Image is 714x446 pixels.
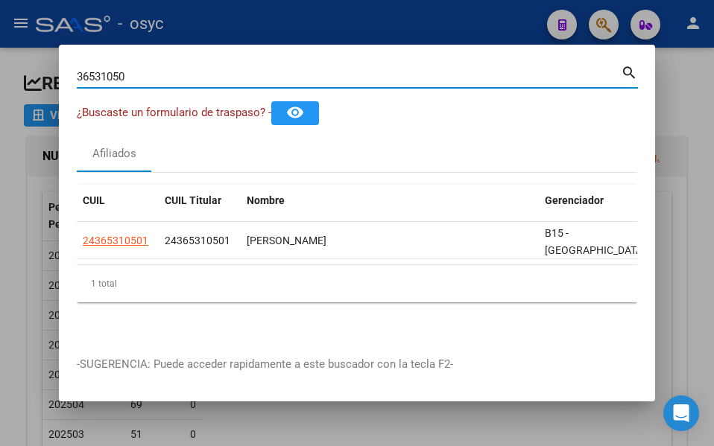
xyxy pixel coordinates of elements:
[247,194,285,206] span: Nombre
[83,235,148,246] span: 24365310501
[286,103,304,121] mat-icon: remove_red_eye
[165,235,230,246] span: 24365310501
[83,194,105,206] span: CUIL
[77,185,159,217] datatable-header-cell: CUIL
[545,227,645,256] span: B15 - [GEOGRAPHIC_DATA]
[663,395,699,431] div: Open Intercom Messenger
[241,185,539,217] datatable-header-cell: Nombre
[539,185,643,217] datatable-header-cell: Gerenciador
[77,265,637,302] div: 1 total
[77,106,271,119] span: ¿Buscaste un formulario de traspaso? -
[159,185,241,217] datatable-header-cell: CUIL Titular
[545,194,604,206] span: Gerenciador
[621,63,638,80] mat-icon: search
[92,146,136,163] div: Afiliados
[165,194,221,206] span: CUIL Titular
[247,232,533,249] div: [PERSON_NAME]
[77,356,637,373] p: -SUGERENCIA: Puede acceder rapidamente a este buscador con la tecla F2-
